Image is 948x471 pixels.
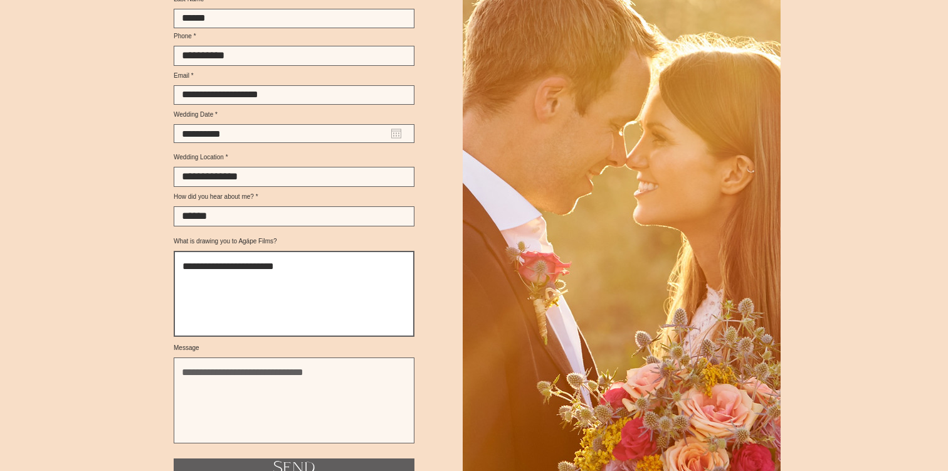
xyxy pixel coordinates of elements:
label: What is drawing you to Agápe Films? [174,238,414,245]
label: Message [174,345,414,351]
label: Phone [174,33,414,40]
label: Wedding Location [174,154,414,161]
label: How did you hear about me? [174,194,414,200]
label: Email [174,73,414,79]
button: Open calendar [391,129,401,139]
label: Wedding Date [174,112,414,118]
